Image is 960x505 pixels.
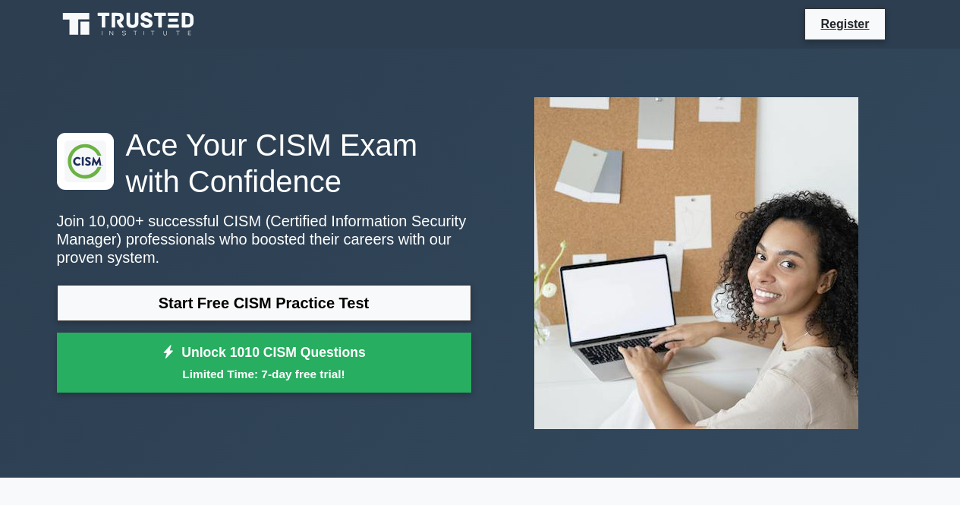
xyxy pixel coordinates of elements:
[811,14,878,33] a: Register
[57,285,471,321] a: Start Free CISM Practice Test
[57,127,471,200] h1: Ace Your CISM Exam with Confidence
[57,333,471,393] a: Unlock 1010 CISM QuestionsLimited Time: 7-day free trial!
[76,365,452,383] small: Limited Time: 7-day free trial!
[57,212,471,267] p: Join 10,000+ successful CISM (Certified Information Security Manager) professionals who boosted t...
